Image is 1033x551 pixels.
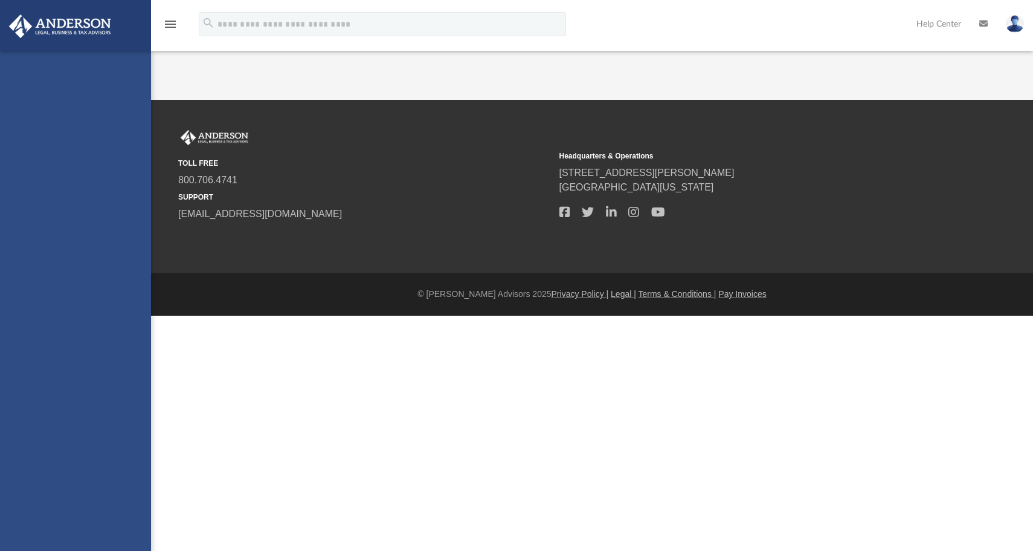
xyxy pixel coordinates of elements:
div: © [PERSON_NAME] Advisors 2025 [151,288,1033,301]
img: Anderson Advisors Platinum Portal [5,15,115,38]
a: Legal | [611,289,636,299]
a: [EMAIL_ADDRESS][DOMAIN_NAME] [178,209,342,219]
small: TOLL FREE [178,158,551,169]
i: menu [163,17,178,31]
a: 800.706.4741 [178,175,237,185]
small: Headquarters & Operations [559,151,932,161]
a: Pay Invoices [718,289,766,299]
small: SUPPORT [178,192,551,203]
a: [GEOGRAPHIC_DATA][US_STATE] [559,182,714,192]
a: [STREET_ADDRESS][PERSON_NAME] [559,168,735,178]
i: search [202,16,215,30]
img: User Pic [1006,15,1024,33]
a: Terms & Conditions | [639,289,716,299]
a: menu [163,23,178,31]
a: Privacy Policy | [552,289,609,299]
img: Anderson Advisors Platinum Portal [178,130,251,146]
